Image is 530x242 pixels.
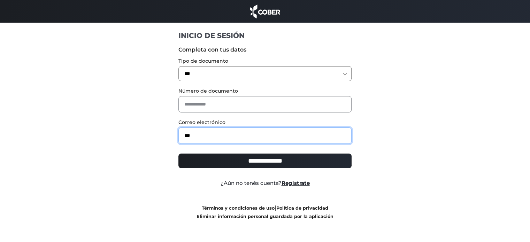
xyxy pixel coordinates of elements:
[178,87,352,95] label: Número de documento
[197,214,333,219] a: Eliminar información personal guardada por la aplicación
[178,46,352,54] label: Completa con tus datos
[202,205,275,211] a: Términos y condiciones de uso
[178,119,352,126] label: Correo electrónico
[173,204,357,220] div: |
[178,57,352,65] label: Tipo de documento
[178,31,352,40] h1: INICIO DE SESIÓN
[282,180,310,186] a: Registrate
[276,205,328,211] a: Política de privacidad
[173,179,357,187] div: ¿Aún no tenés cuenta?
[248,3,282,19] img: cober_marca.png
